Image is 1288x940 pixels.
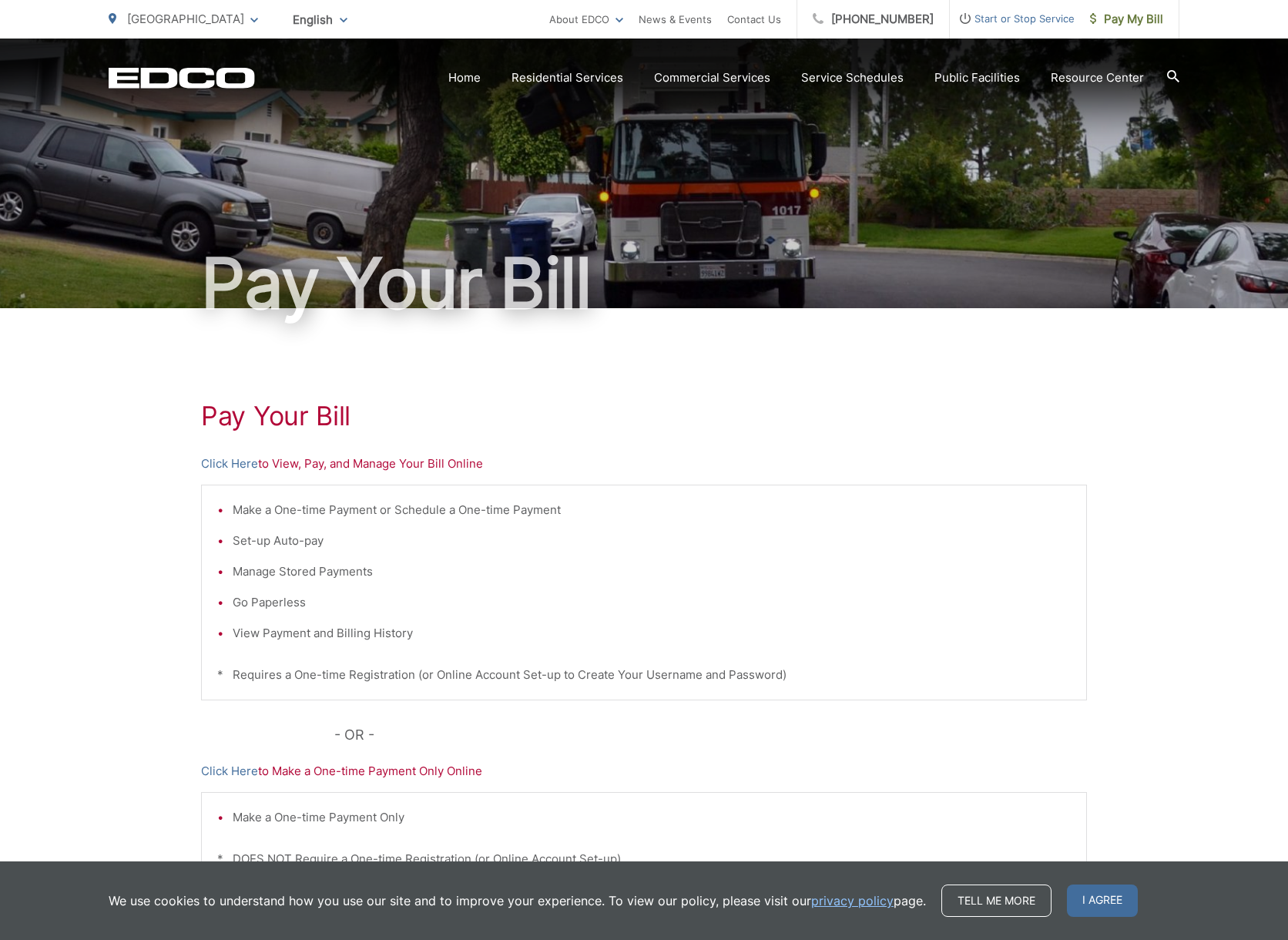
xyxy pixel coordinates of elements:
[109,245,1179,322] h1: Pay Your Bill
[233,532,1071,550] li: Set-up Auto-pay
[201,401,1087,431] h1: Pay Your Bill
[233,562,1071,581] li: Manage Stored Payments
[109,891,926,910] p: We use cookies to understand how you use our site and to improve your experience. To view our pol...
[654,69,770,87] a: Commercial Services
[233,593,1071,612] li: Go Paperless
[201,455,258,473] a: Click Here
[201,455,1087,473] p: to View, Pay, and Manage Your Bill Online
[127,12,244,26] span: [GEOGRAPHIC_DATA]
[109,67,255,89] a: EDCD logo. Return to the homepage.
[549,10,623,29] a: About EDCO
[941,885,1052,917] a: Tell me more
[1051,69,1144,87] a: Resource Center
[233,501,1071,519] li: Make a One-time Payment or Schedule a One-time Payment
[334,723,1088,747] p: - OR -
[233,624,1071,643] li: View Payment and Billing History
[639,10,712,29] a: News & Events
[448,69,481,87] a: Home
[801,69,904,87] a: Service Schedules
[233,808,1071,827] li: Make a One-time Payment Only
[934,69,1020,87] a: Public Facilities
[811,891,894,910] a: privacy policy
[281,6,359,33] span: English
[217,850,1071,868] p: * DOES NOT Require a One-time Registration (or Online Account Set-up)
[217,666,1071,684] p: * Requires a One-time Registration (or Online Account Set-up to Create Your Username and Password)
[512,69,623,87] a: Residential Services
[201,762,1087,781] p: to Make a One-time Payment Only Online
[201,762,258,781] a: Click Here
[727,10,781,29] a: Contact Us
[1090,10,1163,29] span: Pay My Bill
[1067,885,1138,917] span: I agree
